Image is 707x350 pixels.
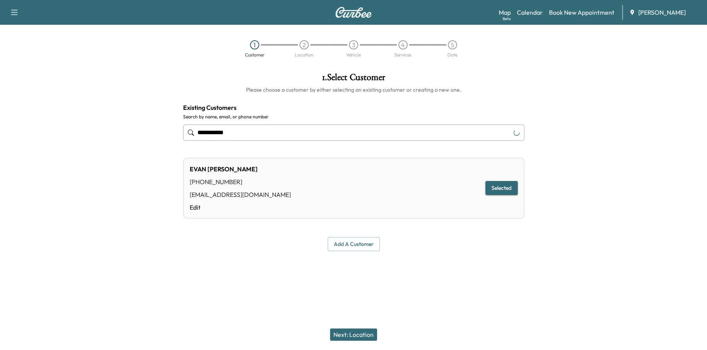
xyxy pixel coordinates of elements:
[295,53,313,57] div: Location
[485,181,518,195] button: Selected
[190,177,291,186] div: [PHONE_NUMBER]
[183,73,524,86] h1: 1 . Select Customer
[245,53,265,57] div: Customer
[499,8,511,17] a: MapBeta
[190,164,291,174] div: EVAN [PERSON_NAME]
[447,53,457,57] div: Date
[190,203,291,212] a: Edit
[349,40,358,50] div: 3
[638,8,686,17] span: [PERSON_NAME]
[299,40,309,50] div: 2
[448,40,457,50] div: 5
[183,86,524,94] h6: Please choose a customer by either selecting an existing customer or creating a new one.
[394,53,411,57] div: Services
[335,7,372,18] img: Curbee Logo
[503,16,511,22] div: Beta
[398,40,408,50] div: 4
[190,190,291,199] div: [EMAIL_ADDRESS][DOMAIN_NAME]
[549,8,614,17] a: Book New Appointment
[330,328,377,341] button: Next: Location
[517,8,543,17] a: Calendar
[183,103,524,112] h4: Existing Customers
[328,237,380,251] button: Add a customer
[346,53,361,57] div: Vehicle
[250,40,259,50] div: 1
[183,114,524,120] label: Search by name, email, or phone number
